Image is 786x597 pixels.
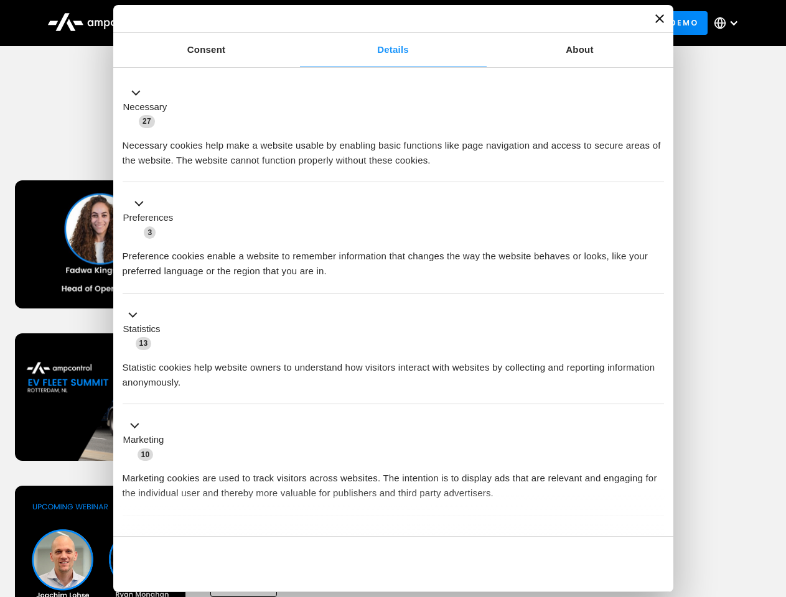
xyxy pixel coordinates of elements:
span: 27 [139,115,155,127]
a: About [487,33,673,67]
span: 2 [205,531,217,544]
button: Statistics (13) [123,307,168,351]
label: Necessary [123,100,167,114]
label: Marketing [123,433,164,447]
div: Statistic cookies help website owners to understand how visitors interact with websites by collec... [123,351,664,390]
button: Preferences (3) [123,197,181,240]
span: 3 [144,226,156,239]
span: 13 [136,337,152,349]
button: Unclassified (2) [123,529,225,545]
a: Consent [113,33,300,67]
div: Preference cookies enable a website to remember information that changes the way the website beha... [123,239,664,279]
label: Statistics [123,322,161,336]
a: Details [300,33,487,67]
button: Necessary (27) [123,85,175,129]
div: Necessary cookies help make a website usable by enabling basic functions like page navigation and... [123,129,664,168]
button: Marketing (10) [123,419,172,462]
button: Close banner [655,14,664,23]
button: Okay [485,546,663,582]
h1: Upcoming Webinars [15,126,772,155]
span: 10 [138,448,154,461]
label: Preferences [123,211,174,225]
div: Marketing cookies are used to track visitors across websites. The intention is to display ads tha... [123,461,664,501]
